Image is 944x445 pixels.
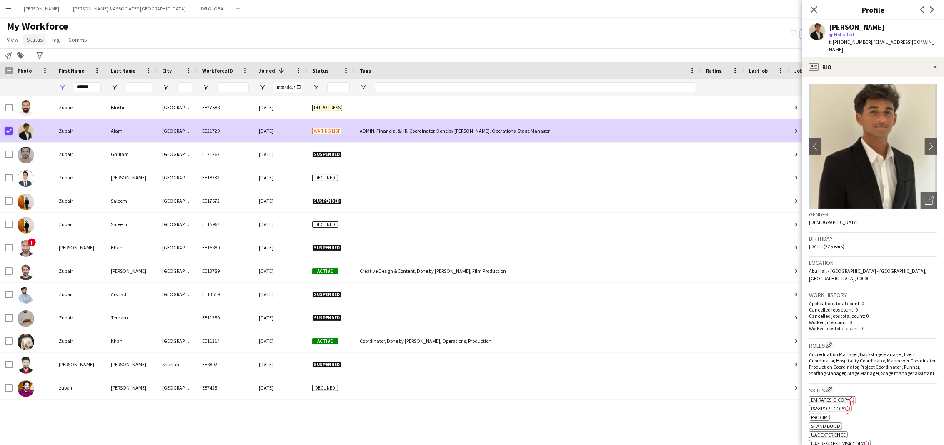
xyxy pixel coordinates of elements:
div: EE13519 [197,283,254,306]
span: Declined [312,385,338,391]
span: Emirates ID copy [811,397,849,403]
div: [GEOGRAPHIC_DATA] [157,96,197,119]
h3: Roles [809,341,937,349]
div: 0 [789,166,858,189]
img: Zubair Arshad [18,287,34,304]
div: [DATE] [254,353,307,376]
span: Stand Build [811,423,840,429]
div: [GEOGRAPHIC_DATA] [157,259,197,282]
div: [GEOGRAPHIC_DATA] [157,213,197,236]
app-action-btn: Notify workforce [3,50,13,60]
span: Suspended [312,198,341,204]
div: [GEOGRAPHIC_DATA] [157,283,197,306]
div: [DATE] [254,119,307,142]
div: [DATE] [254,236,307,259]
span: Procim [811,414,828,420]
div: [DATE] [254,376,307,399]
a: View [3,34,22,45]
img: Mohammed zubair ayyub Khan [18,240,34,257]
div: EE18332 [197,166,254,189]
span: Active [312,338,338,344]
span: | [EMAIL_ADDRESS][DOMAIN_NAME] [829,39,934,53]
button: Open Filter Menu [162,83,170,91]
div: [DATE] [254,143,307,166]
button: Open Filter Menu [312,83,320,91]
div: [PERSON_NAME] [PERSON_NAME] [54,236,106,259]
div: Zubair [54,329,106,352]
div: 0 [789,376,858,399]
img: Muhammad Zubair Hameed Ahmad [18,357,34,374]
span: Suspended [312,315,341,321]
button: Open Filter Menu [59,83,66,91]
img: Zubair Temam [18,310,34,327]
button: Open Filter Menu [259,83,266,91]
span: In progress [312,105,342,111]
span: My Workforce [7,20,68,33]
span: Jobs (last 90 days) [794,68,838,74]
input: Status Filter Input [327,82,350,92]
div: [GEOGRAPHIC_DATA] [157,119,197,142]
a: Comms [65,34,90,45]
a: Tag [48,34,63,45]
img: Zubair Blushi [18,100,34,117]
span: Not rated [834,31,854,38]
button: Open Filter Menu [111,83,118,91]
div: [PERSON_NAME] [106,376,157,399]
img: Crew avatar or photo [809,84,937,209]
input: Joined Filter Input [274,82,302,92]
input: Workforce ID Filter Input [217,82,249,92]
span: Suspended [312,292,341,298]
div: 0 [789,259,858,282]
span: Abu Hail - [GEOGRAPHIC_DATA] - [GEOGRAPHIC_DATA], [GEOGRAPHIC_DATA], 00000 [809,268,926,282]
a: Status [23,34,46,45]
div: [DATE] [254,329,307,352]
img: Zubair Akhtar [18,264,34,280]
div: EE15967 [197,213,254,236]
span: [DEMOGRAPHIC_DATA] [809,219,859,225]
div: [DATE] [254,96,307,119]
div: 0 [789,119,858,142]
div: Arshad [106,283,157,306]
div: 0 [789,236,858,259]
div: Coordinator, Done by [PERSON_NAME], Operations, Production [355,329,701,352]
div: [PERSON_NAME] [106,259,157,282]
span: Rating [706,68,722,74]
button: Everyone5,949 [800,29,841,39]
div: [GEOGRAPHIC_DATA] [157,189,197,212]
div: EE13789 [197,259,254,282]
div: EE21262 [197,143,254,166]
h3: Work history [809,291,937,299]
div: [GEOGRAPHIC_DATA] [157,329,197,352]
span: Suspended [312,362,341,368]
div: [PERSON_NAME] [106,353,157,376]
div: Bio [802,57,944,77]
div: [PERSON_NAME] [54,353,106,376]
div: [DATE] [254,259,307,282]
span: City [162,68,172,74]
span: ! [28,238,36,246]
span: View [7,36,18,43]
div: Zubair [54,143,106,166]
button: [PERSON_NAME] [17,0,66,17]
span: Last Name [111,68,135,74]
div: 0 [789,306,858,329]
span: Photo [18,68,32,74]
div: Zubair [54,96,106,119]
div: Zubair [54,213,106,236]
img: Zubair Pasha [18,170,34,187]
div: 0 [789,283,858,306]
button: Open Filter Menu [202,83,210,91]
img: Zubair Khan [18,334,34,350]
app-action-btn: Add to tag [15,50,25,60]
div: EE17672 [197,189,254,212]
app-action-btn: Advanced filters [35,50,45,60]
span: Tags [360,68,371,74]
p: Worked jobs count: 0 [809,319,937,325]
span: Workforce ID [202,68,233,74]
div: Saleem [106,189,157,212]
button: [PERSON_NAME] & ASSOCIATES [GEOGRAPHIC_DATA] [66,0,193,17]
span: Joined [259,68,275,74]
div: Sharjah [157,353,197,376]
div: 0 [789,189,858,212]
h3: Gender [809,211,937,218]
